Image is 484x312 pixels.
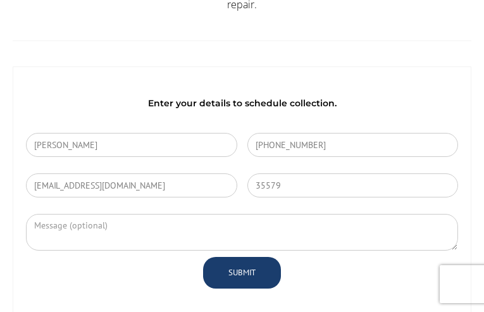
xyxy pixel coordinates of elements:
input: SUBMIT [203,257,281,289]
p: Enter your details to schedule collection. [26,92,458,114]
input: Phone Number [247,133,459,157]
input: Name [26,133,237,157]
input: Email [26,173,237,197]
input: Postcode (optional) [247,173,459,197]
form: Contact Form [26,127,458,294]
